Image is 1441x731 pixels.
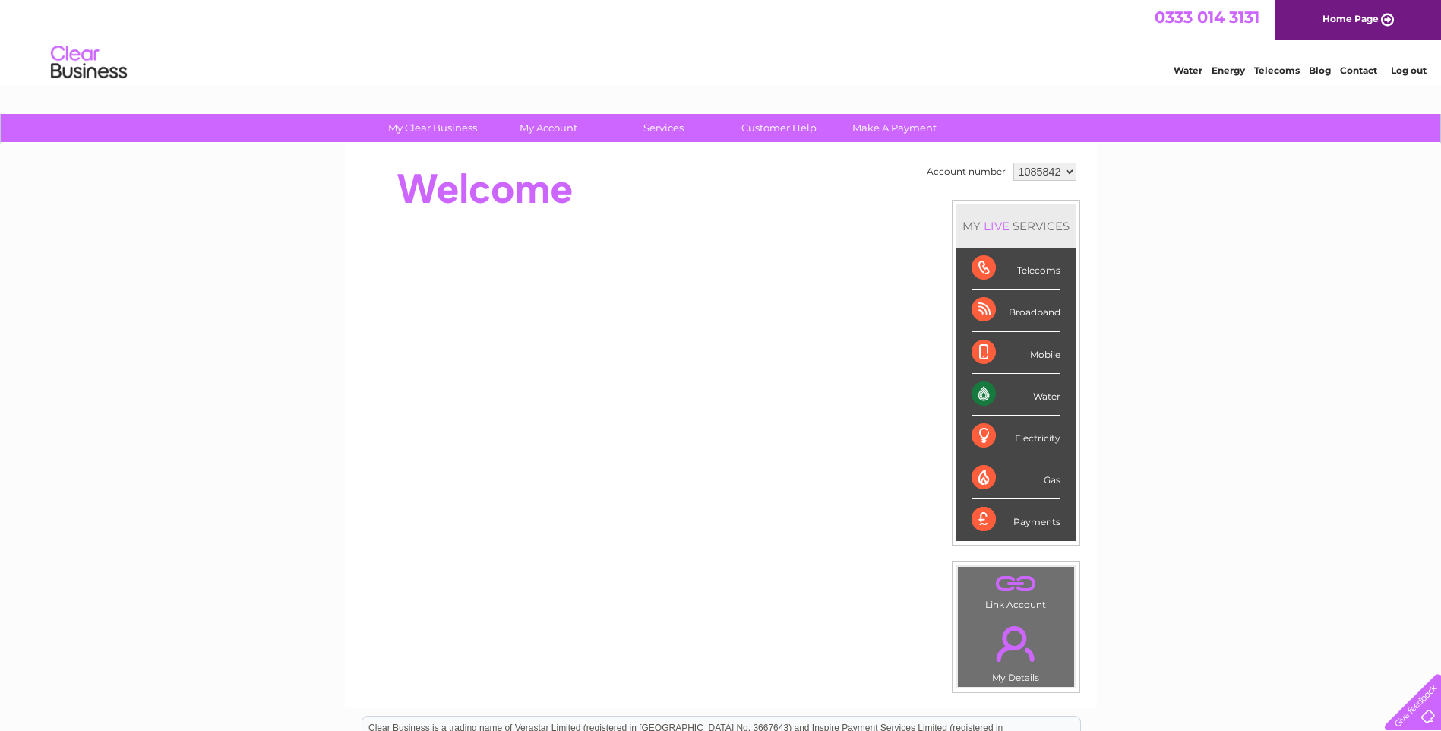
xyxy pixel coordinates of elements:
[50,40,128,86] img: logo.png
[957,566,1075,614] td: Link Account
[485,114,611,142] a: My Account
[956,204,1076,248] div: MY SERVICES
[1155,8,1259,27] a: 0333 014 3131
[601,114,726,142] a: Services
[972,457,1060,499] div: Gas
[962,571,1070,597] a: .
[716,114,842,142] a: Customer Help
[1254,65,1300,76] a: Telecoms
[962,617,1070,670] a: .
[1340,65,1377,76] a: Contact
[972,416,1060,457] div: Electricity
[362,8,1080,74] div: Clear Business is a trading name of Verastar Limited (registered in [GEOGRAPHIC_DATA] No. 3667643...
[1212,65,1245,76] a: Energy
[1309,65,1331,76] a: Blog
[957,613,1075,688] td: My Details
[972,248,1060,290] div: Telecoms
[1391,65,1427,76] a: Log out
[972,374,1060,416] div: Water
[972,332,1060,374] div: Mobile
[832,114,957,142] a: Make A Payment
[972,290,1060,331] div: Broadband
[972,499,1060,540] div: Payments
[981,219,1013,233] div: LIVE
[370,114,495,142] a: My Clear Business
[923,159,1010,185] td: Account number
[1174,65,1202,76] a: Water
